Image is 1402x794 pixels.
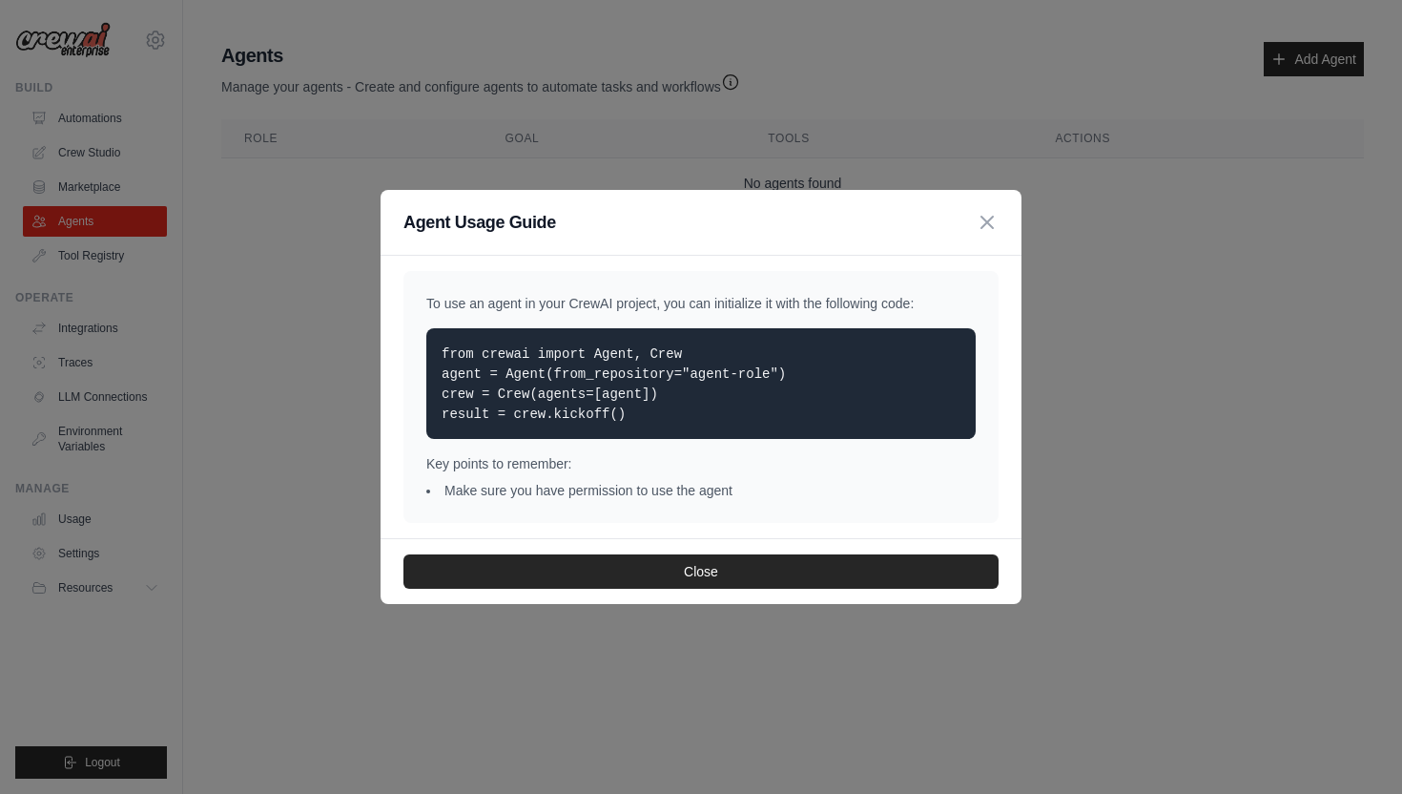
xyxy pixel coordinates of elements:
[403,554,999,589] button: Close
[426,294,976,313] p: To use an agent in your CrewAI project, you can initialize it with the following code:
[426,454,976,473] p: Key points to remember:
[426,481,976,500] li: Make sure you have permission to use the agent
[403,209,556,236] h3: Agent Usage Guide
[442,346,786,422] code: from crewai import Agent, Crew agent = Agent(from_repository="agent-role") crew = Crew(agents=[ag...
